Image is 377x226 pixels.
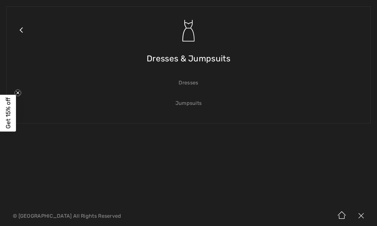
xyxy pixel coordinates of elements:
a: Jumpsuits [13,96,364,110]
span: Help [15,4,28,10]
span: Dresses & Jumpsuits [147,47,230,70]
p: © [GEOGRAPHIC_DATA] All Rights Reserved [13,214,221,218]
img: X [351,206,371,226]
span: Get 15% off [4,97,12,129]
img: Home [332,206,351,226]
button: Close teaser [15,90,21,96]
a: Dresses [13,76,364,90]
